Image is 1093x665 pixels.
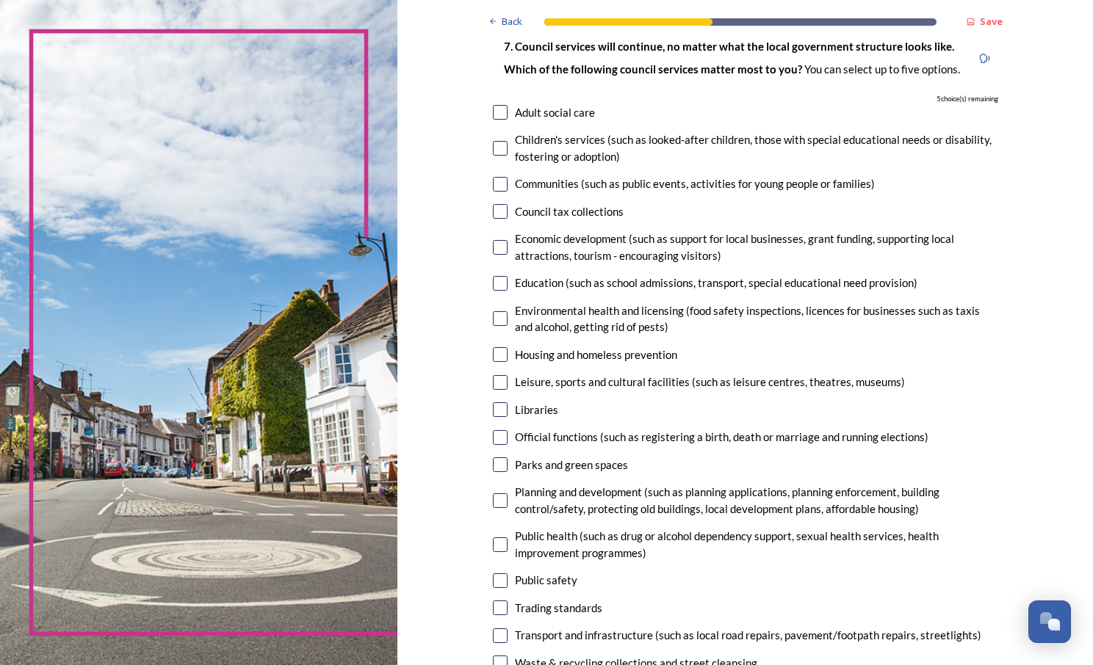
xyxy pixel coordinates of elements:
div: Public safety [515,572,577,589]
div: Public health (such as drug or alcohol dependency support, sexual health services, health improve... [515,528,998,561]
div: Adult social care [515,104,595,121]
strong: Which of the following council services matter most to you? [504,62,804,76]
div: Environmental health and licensing (food safety inspections, licences for businesses such as taxi... [515,302,998,335]
div: Leisure, sports and cultural facilities (such as leisure centres, theatres, museums) [515,374,905,390]
div: Education (such as school admissions, transport, special educational need provision) [515,275,917,291]
div: Parks and green spaces [515,457,628,473]
div: Communities (such as public events, activities for young people or families) [515,175,875,192]
div: Council tax collections [515,203,624,220]
div: Planning and development (such as planning applications, planning enforcement, building control/s... [515,484,998,517]
p: You can select up to five options. [504,62,960,77]
div: Transport and infrastructure (such as local road repairs, pavement/footpath repairs, streetlights) [515,627,981,644]
div: Children's services (such as looked-after children, those with special educational needs or disab... [515,131,998,164]
button: Open Chat [1028,600,1071,643]
div: Trading standards [515,600,602,617]
div: Housing and homeless prevention [515,346,677,363]
span: Back [502,15,522,29]
div: Official functions (such as registering a birth, death or marriage and running elections) [515,429,928,446]
strong: 7. Council services will continue, no matter what the local government structure looks like. [504,40,954,53]
div: Economic development (such as support for local businesses, grant funding, supporting local attra... [515,230,998,264]
div: Libraries [515,401,558,418]
strong: Save [980,15,1003,28]
span: 5 choice(s) remaining [937,94,998,104]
